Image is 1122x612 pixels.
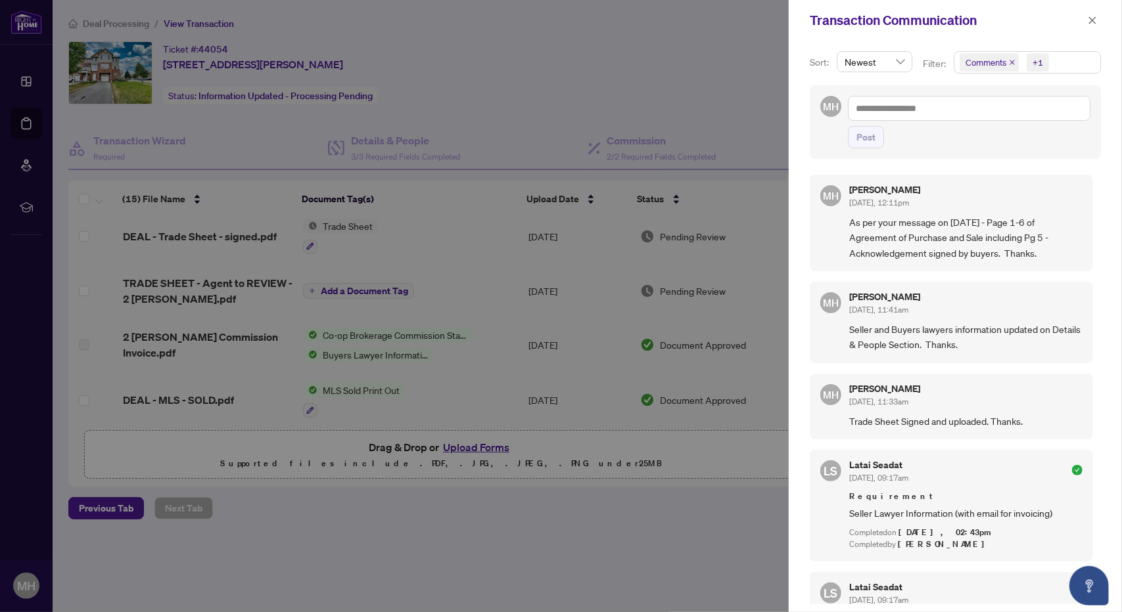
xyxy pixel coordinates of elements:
[849,185,920,194] h5: [PERSON_NAME]
[823,387,838,402] span: MH
[848,126,884,148] button: Post
[923,56,948,71] p: Filter:
[849,215,1083,261] span: As per your message on [DATE] - Page 1-6 of Agreement of Purchase and Sale including Pg 5 - Ackno...
[849,527,1083,539] div: Completed on
[810,11,1084,30] div: Transaction Communication
[899,527,993,538] span: [DATE], 02:43pm
[849,305,908,315] span: [DATE], 11:41am
[849,460,908,470] h5: Latai Seadat
[810,55,831,70] p: Sort:
[849,506,1083,521] span: Seller Lawyer Information (with email for invoicing)
[849,414,1083,429] span: Trade Sheet Signed and uploaded. Thanks.
[823,99,838,114] span: MH
[966,56,1006,69] span: Comments
[823,295,838,310] span: MH
[849,384,920,393] h5: [PERSON_NAME]
[1088,16,1097,25] span: close
[849,397,908,406] span: [DATE], 11:33am
[1009,59,1016,66] span: close
[1033,56,1043,69] div: +1
[849,595,908,605] span: [DATE], 09:17am
[849,490,1083,503] span: Requirement
[824,584,838,602] span: LS
[824,462,838,480] span: LS
[849,582,908,592] h5: Latai Seadat
[849,538,1083,551] div: Completed by
[1069,566,1109,605] button: Open asap
[849,292,920,301] h5: [PERSON_NAME]
[849,198,909,208] span: [DATE], 12:11pm
[960,53,1019,72] span: Comments
[1072,465,1083,475] span: check-circle
[849,473,908,483] span: [DATE], 09:17am
[849,322,1083,353] span: Seller and Buyers lawyers information updated on Details & People Section. Thanks.
[823,188,838,203] span: MH
[845,52,904,72] span: Newest
[898,538,992,550] span: [PERSON_NAME]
